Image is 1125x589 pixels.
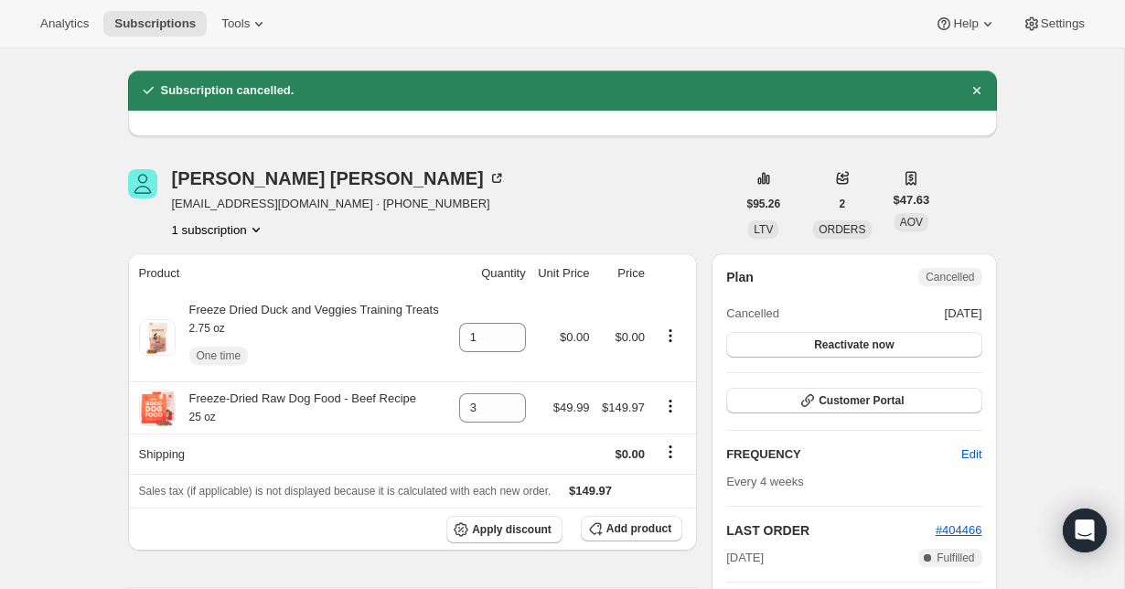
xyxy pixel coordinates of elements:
button: #404466 [936,521,982,540]
span: AOV [900,216,923,229]
div: [PERSON_NAME] [PERSON_NAME] [172,169,506,187]
span: $0.00 [615,330,645,344]
button: Add product [581,516,682,541]
div: Freeze-Dried Raw Dog Food - Beef Recipe [176,390,417,426]
span: ORDERS [819,223,865,236]
h2: FREQUENCY [726,445,961,464]
span: $149.97 [569,484,612,498]
th: Product [128,253,452,294]
span: Edit [961,445,981,464]
th: Shipping [128,434,452,474]
img: product img [139,319,176,356]
span: Help [953,16,978,31]
span: One time [197,348,241,363]
button: Shipping actions [656,442,685,462]
a: #404466 [936,523,982,537]
small: 25 oz [189,411,216,423]
span: $0.00 [560,330,590,344]
span: $95.26 [747,197,781,211]
button: Product actions [656,396,685,416]
span: Apply discount [472,522,552,537]
button: Product actions [656,326,685,346]
span: Cancelled [926,270,974,284]
small: 2.75 oz [189,322,225,335]
button: Customer Portal [726,388,981,413]
span: $49.99 [553,401,590,414]
button: Help [924,11,1007,37]
span: 2 [840,197,846,211]
button: Analytics [29,11,100,37]
div: Open Intercom Messenger [1063,509,1107,552]
button: $95.26 [736,191,792,217]
span: Sales tax (if applicable) is not displayed because it is calculated with each new order. [139,485,552,498]
h2: Plan [726,268,754,286]
span: Fulfilled [937,551,974,565]
span: Subscriptions [114,16,196,31]
th: Price [595,253,650,294]
button: Subscriptions [103,11,207,37]
img: product img [139,390,176,426]
button: Reactivate now [726,332,981,358]
button: Tools [210,11,279,37]
button: Edit [950,440,992,469]
span: Settings [1041,16,1085,31]
span: Add product [606,521,671,536]
span: $47.63 [894,191,930,209]
span: Cancelled [726,305,779,323]
button: Apply discount [446,516,562,543]
span: Carol Haegele [128,169,157,198]
h2: LAST ORDER [726,521,936,540]
span: Analytics [40,16,89,31]
span: Tools [221,16,250,31]
th: Quantity [452,253,531,294]
span: [DATE] [726,549,764,567]
h2: Subscription cancelled. [161,81,295,100]
span: Every 4 weeks [726,475,804,488]
button: Dismiss notification [964,78,990,103]
th: Unit Price [531,253,595,294]
span: Reactivate now [814,337,894,352]
button: Settings [1012,11,1096,37]
button: Product actions [172,220,265,239]
span: $0.00 [615,447,645,461]
div: Freeze Dried Duck and Veggies Training Treats [176,301,439,374]
span: [EMAIL_ADDRESS][DOMAIN_NAME] · [PHONE_NUMBER] [172,195,506,213]
span: [DATE] [945,305,982,323]
button: 2 [829,191,857,217]
span: Customer Portal [819,393,904,408]
span: LTV [754,223,773,236]
span: $149.97 [602,401,645,414]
